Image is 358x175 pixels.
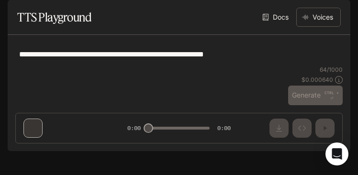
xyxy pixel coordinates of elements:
[320,66,343,74] p: 64 / 1000
[325,142,348,165] div: Open Intercom Messenger
[296,8,341,27] button: Voices
[260,8,292,27] a: Docs
[302,76,333,84] p: $ 0.000640
[17,8,91,27] h1: TTS Playground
